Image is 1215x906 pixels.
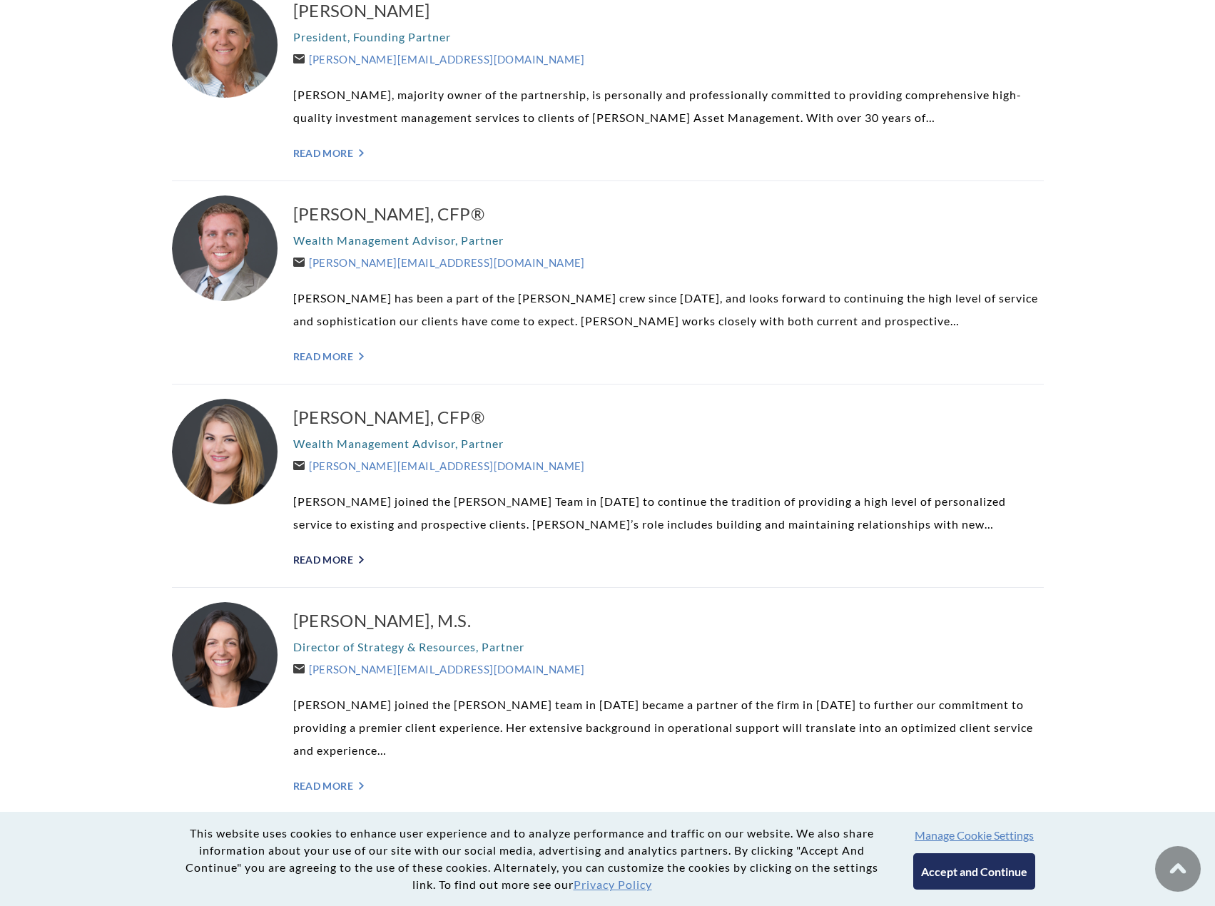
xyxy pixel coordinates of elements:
a: Read More "> [293,780,1044,792]
a: [PERSON_NAME][EMAIL_ADDRESS][DOMAIN_NAME] [293,53,585,66]
p: Wealth Management Advisor, Partner [293,229,1044,252]
p: This website uses cookies to enhance user experience and to analyze performance and traffic on ou... [180,825,885,893]
a: [PERSON_NAME], M.S. [293,609,1044,632]
a: [PERSON_NAME], CFP® [293,406,1044,429]
a: [PERSON_NAME][EMAIL_ADDRESS][DOMAIN_NAME] [293,256,585,269]
p: [PERSON_NAME] joined the [PERSON_NAME] Team in [DATE] to continue the tradition of providing a hi... [293,490,1044,536]
a: Read More "> [293,147,1044,159]
p: [PERSON_NAME], majority owner of the partnership, is personally and professionally committed to p... [293,83,1044,129]
p: Wealth Management Advisor, Partner [293,432,1044,455]
p: Director of Strategy & Resources, Partner [293,636,1044,658]
a: Privacy Policy [574,877,652,891]
a: [PERSON_NAME][EMAIL_ADDRESS][DOMAIN_NAME] [293,663,585,676]
a: Read More "> [293,554,1044,566]
p: [PERSON_NAME] joined the [PERSON_NAME] team in [DATE] became a partner of the firm in [DATE] to f... [293,693,1044,762]
a: [PERSON_NAME][EMAIL_ADDRESS][DOMAIN_NAME] [293,459,585,472]
button: Accept and Continue [913,853,1035,890]
p: [PERSON_NAME] has been a part of the [PERSON_NAME] crew since [DATE], and looks forward to contin... [293,287,1044,332]
a: Read More "> [293,350,1044,362]
button: Manage Cookie Settings [915,828,1034,842]
a: [PERSON_NAME], CFP® [293,203,1044,225]
p: President, Founding Partner [293,26,1044,49]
